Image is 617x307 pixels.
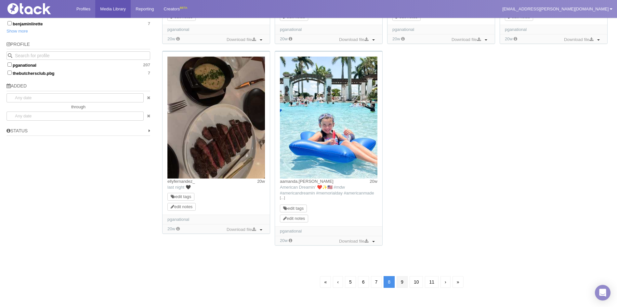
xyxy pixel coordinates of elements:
[225,226,257,233] a: Download file
[371,276,382,288] a: 7
[7,62,12,67] input: pganational207
[7,51,15,60] button: Search
[283,206,304,211] a: edit tags
[167,36,175,41] time: Added: 5/30/2025, 3:37:43 PM
[225,36,257,43] a: Download file
[320,276,331,288] a: First
[144,93,150,102] a: clear
[7,61,150,68] label: pganational
[425,276,439,288] a: 11
[171,204,192,209] a: edit notes
[167,179,195,184] a: ellyfernandez_
[143,62,150,68] span: 207
[392,36,400,41] time: Added: 5/30/2025, 3:37:39 PM
[280,228,377,234] div: pganational
[358,276,369,288] a: 6
[280,185,374,201] span: American Dreamin’ ❤️✨🇺🇸 #mdw #americandreamin #memorialday #americanmade #mdw2025 #americankids
[257,179,265,184] time: Posted: 5/26/2025, 11:27:02 AM
[7,51,150,60] input: Search for profile
[148,71,150,76] span: 7
[505,27,602,33] div: pganational
[167,27,265,33] div: pganational
[440,276,451,288] a: Next
[283,216,305,221] a: edit notes
[7,102,150,112] div: through
[280,195,377,201] a: […]
[7,128,150,136] h5: Status
[144,112,150,121] a: clear
[148,21,150,26] span: 7
[562,36,595,43] a: Download file
[384,276,395,288] a: 8
[337,36,370,43] a: Download file
[370,179,377,184] time: Posted: 5/27/2025, 9:14:31 AM
[595,285,610,300] div: Open Intercom Messenger
[505,36,513,41] time: Added: 5/30/2025, 3:37:38 PM
[7,21,12,25] input: benjaminlirette7
[280,238,288,243] time: Added: 5/30/2025, 3:37:36 PM
[450,36,482,43] a: Download file
[410,276,423,288] a: 10
[7,93,144,102] input: Any date
[5,3,70,14] img: Tack
[337,238,370,245] a: Download file
[280,179,334,184] a: aamanda.[PERSON_NAME]
[280,57,377,179] img: Image may contain: summer, leisure activities, person, sport, swimming, water, water sports, pool...
[7,112,144,121] input: Any date
[392,27,490,33] div: pganational
[167,185,191,190] span: last night 🖤
[7,71,12,75] input: thebutchersclub.pbg7
[397,276,408,288] a: 9
[280,27,377,33] div: pganational
[167,226,175,231] time: Added: 5/30/2025, 3:37:37 PM
[7,29,28,33] a: Show more
[7,20,150,27] label: benjaminlirette
[453,276,464,288] a: Last
[167,57,265,179] img: Image may contain: beef, food, meat, pork, food presentation, plate, mutton, blade, dagger, knife...
[280,36,288,41] time: Added: 5/30/2025, 3:37:41 PM
[7,84,150,91] h5: Added
[7,42,150,49] h5: Profile
[345,276,356,288] a: 5
[180,5,187,11] div: BETA
[333,276,343,288] a: Previous
[171,194,191,199] a: edit tags
[8,53,12,58] svg: Search
[7,70,150,76] label: thebutchersclub.pbg
[167,217,265,222] div: pganational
